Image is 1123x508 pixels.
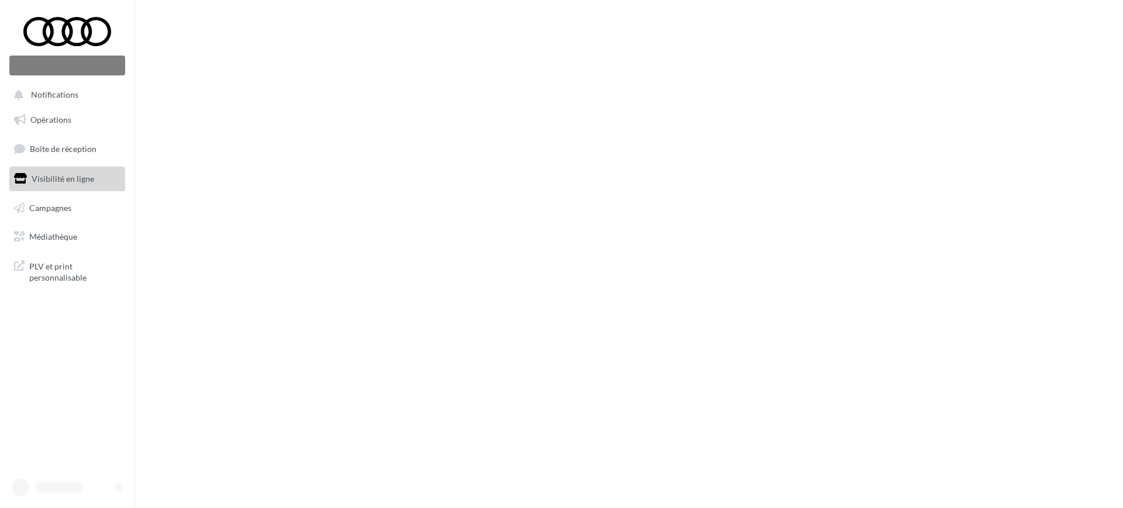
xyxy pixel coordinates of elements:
[7,167,128,191] a: Visibilité en ligne
[7,108,128,132] a: Opérations
[7,196,128,220] a: Campagnes
[29,231,77,241] span: Médiathèque
[30,115,71,125] span: Opérations
[9,56,125,75] div: Nouvelle campagne
[29,202,71,212] span: Campagnes
[30,144,97,154] span: Boîte de réception
[32,174,94,184] span: Visibilité en ligne
[7,254,128,288] a: PLV et print personnalisable
[7,136,128,161] a: Boîte de réception
[7,224,128,249] a: Médiathèque
[29,258,120,284] span: PLV et print personnalisable
[31,90,78,100] span: Notifications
